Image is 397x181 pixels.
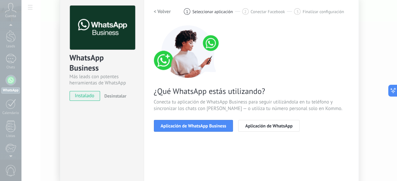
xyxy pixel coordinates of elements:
[154,120,233,132] button: Aplicación de WhatsApp Business
[154,99,349,112] span: Conecta tu aplicación de WhatsApp Business para seguir utilizándola en tu teléfono y sincronizar ...
[154,6,171,17] button: < Volver
[70,53,134,74] div: WhatsApp Business
[238,120,299,132] button: Aplicación de WhatsApp
[161,124,226,128] span: Aplicación de WhatsApp Business
[154,25,223,78] img: connect number
[296,9,299,14] span: 3
[154,9,171,15] h2: < Volver
[192,9,233,14] span: Seleccionar aplicación
[154,86,349,96] span: ¿Qué WhatsApp estás utilizando?
[303,9,344,14] span: Finalizar configuración
[244,9,246,14] span: 2
[70,6,135,50] img: logo_main.png
[102,91,126,101] button: Desinstalar
[245,124,292,128] span: Aplicación de WhatsApp
[70,74,134,86] div: Más leads con potentes herramientas de WhatsApp
[186,9,188,14] span: 1
[104,93,126,99] span: Desinstalar
[70,91,100,101] span: instalado
[251,9,285,14] span: Conectar Facebook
